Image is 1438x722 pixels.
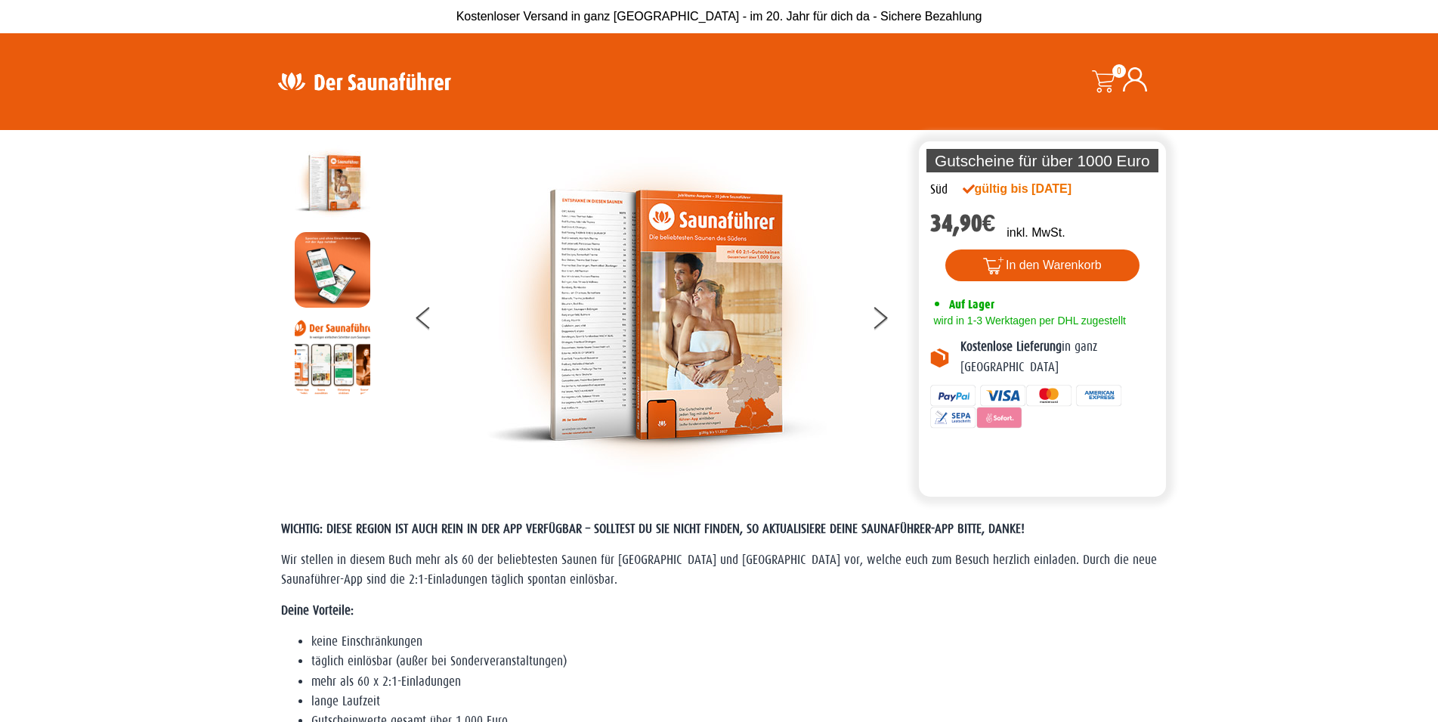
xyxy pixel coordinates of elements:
[926,149,1159,172] p: Gutscheine für über 1000 Euro
[311,632,1158,652] li: keine Einschränkungen
[311,692,1158,711] li: lange Laufzeit
[945,249,1140,281] button: In den Warenkorb
[930,180,948,200] div: Süd
[311,672,1158,692] li: mehr als 60 x 2:1-Einladungen
[295,319,370,395] img: Anleitung7tn
[960,339,1062,354] b: Kostenlose Lieferung
[311,652,1158,671] li: täglich einlösbar (außer bei Sonderveranstaltungen)
[930,315,1126,327] span: wird in 1-3 Werktagen per DHL zugestellt
[295,232,370,308] img: MOCKUP-iPhone_regional
[949,297,994,311] span: Auf Lager
[281,522,1025,536] span: WICHTIG: DIESE REGION IST AUCH REIN IN DER APP VERFÜGBAR – SOLLTEST DU SIE NICHT FINDEN, SO AKTUA...
[963,180,1105,198] div: gültig bis [DATE]
[281,603,354,618] strong: Deine Vorteile:
[930,209,996,237] bdi: 34,90
[487,145,827,485] img: der-saunafuehrer-2025-sued
[456,10,982,23] span: Kostenloser Versand in ganz [GEOGRAPHIC_DATA] - im 20. Jahr für dich da - Sichere Bezahlung
[960,337,1155,377] p: in ganz [GEOGRAPHIC_DATA]
[1007,224,1065,242] p: inkl. MwSt.
[281,553,1157,587] span: Wir stellen in diesem Buch mehr als 60 der beliebtesten Saunen für [GEOGRAPHIC_DATA] und [GEOGRAP...
[295,145,370,221] img: der-saunafuehrer-2025-sued
[1112,64,1126,78] span: 0
[982,209,996,237] span: €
